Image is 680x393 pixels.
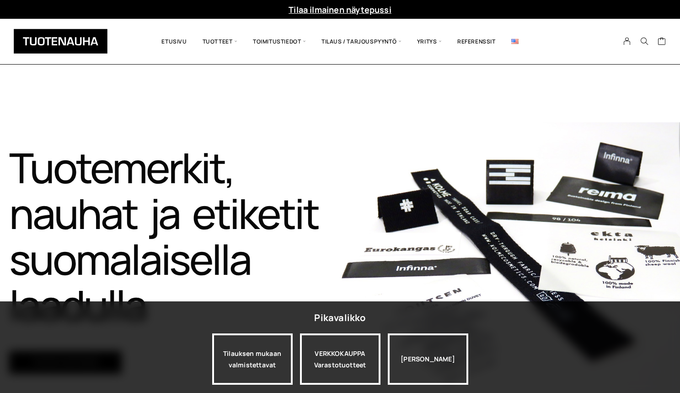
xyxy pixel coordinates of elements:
[314,26,409,57] span: Tilaus / Tarjouspyyntö
[314,310,365,326] div: Pikavalikko
[14,29,107,54] img: Tuotenauha Oy
[511,39,519,44] img: English
[409,26,450,57] span: Yritys
[636,37,653,45] button: Search
[289,4,391,15] a: Tilaa ilmainen näytepussi
[212,333,293,385] a: Tilauksen mukaan valmistettavat
[195,26,245,57] span: Tuotteet
[9,145,340,328] h1: Tuotemerkit, nauhat ja etiketit suomalaisella laadulla​
[618,37,636,45] a: My Account
[450,26,503,57] a: Referenssit
[300,333,380,385] a: VERKKOKAUPPAVarastotuotteet
[245,26,314,57] span: Toimitustiedot
[154,26,194,57] a: Etusivu
[658,37,666,48] a: Cart
[300,333,380,385] div: VERKKOKAUPPA Varastotuotteet
[388,333,468,385] div: [PERSON_NAME]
